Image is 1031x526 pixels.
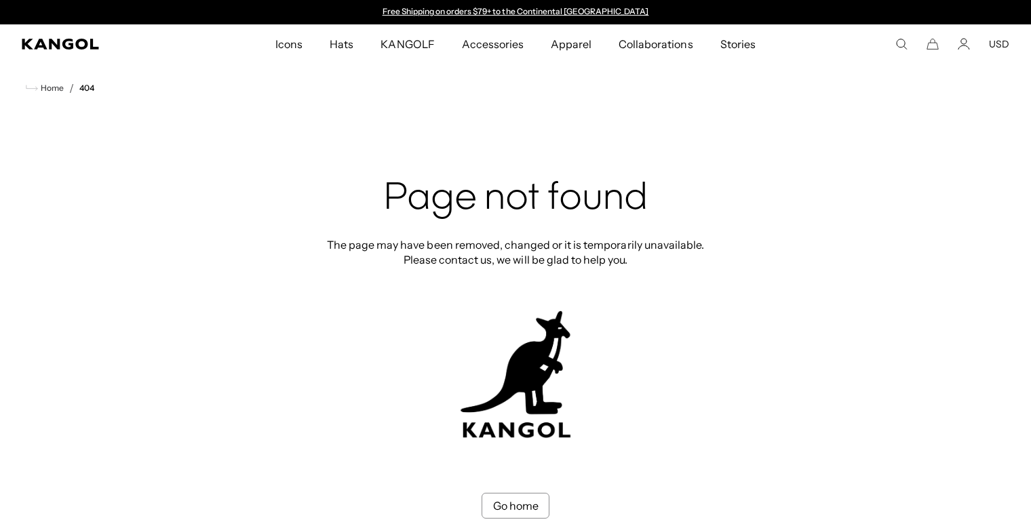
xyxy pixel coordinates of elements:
[26,82,64,94] a: Home
[720,24,756,64] span: Stories
[448,24,537,64] a: Accessories
[323,237,708,267] p: The page may have been removed, changed or it is temporarily unavailable. Please contact us, we w...
[458,310,573,439] img: kangol-404-logo.jpg
[927,38,939,50] button: Cart
[895,38,908,50] summary: Search here
[330,24,353,64] span: Hats
[383,6,649,16] a: Free Shipping on orders $79+ to the Continental [GEOGRAPHIC_DATA]
[38,83,64,93] span: Home
[958,38,970,50] a: Account
[64,80,74,96] li: /
[605,24,706,64] a: Collaborations
[989,38,1009,50] button: USD
[381,24,434,64] span: KANGOLF
[323,178,708,221] h2: Page not found
[376,7,655,18] slideshow-component: Announcement bar
[376,7,655,18] div: Announcement
[551,24,591,64] span: Apparel
[275,24,303,64] span: Icons
[367,24,448,64] a: KANGOLF
[482,493,549,519] a: Go home
[316,24,367,64] a: Hats
[619,24,693,64] span: Collaborations
[262,24,316,64] a: Icons
[79,83,94,93] a: 404
[537,24,605,64] a: Apparel
[462,24,524,64] span: Accessories
[707,24,769,64] a: Stories
[376,7,655,18] div: 1 of 2
[22,39,182,49] a: Kangol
